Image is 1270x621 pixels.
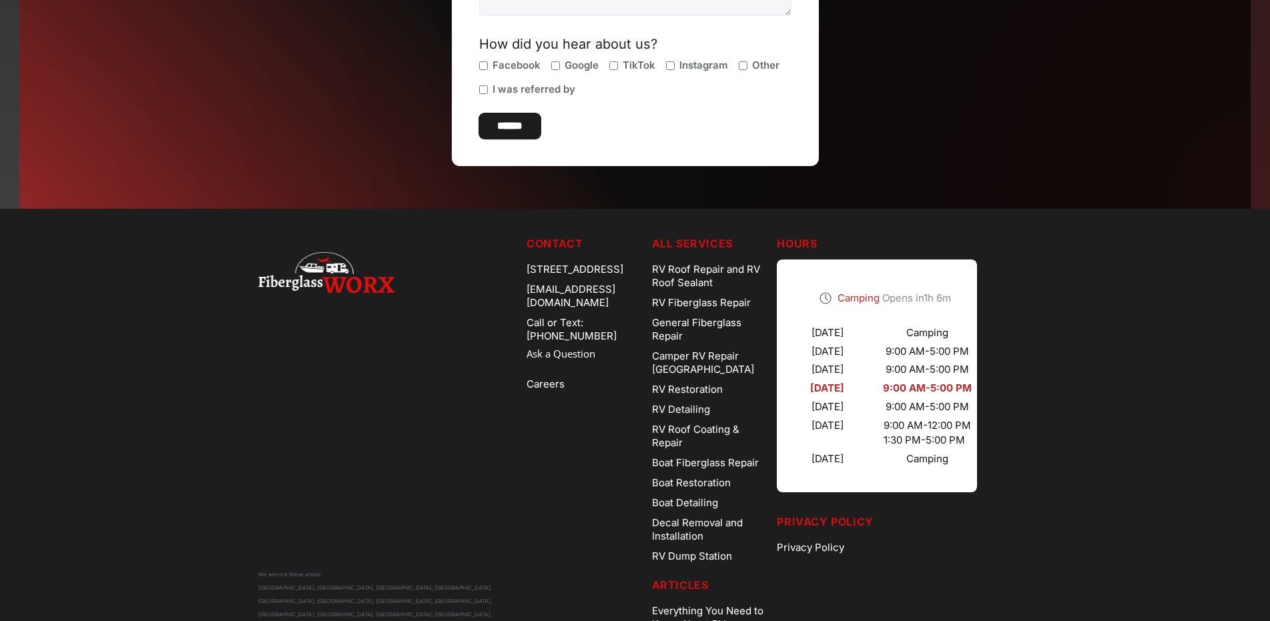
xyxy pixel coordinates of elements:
span: Other [752,59,779,72]
div: 9:00 AM - 5:00 PM [883,382,972,395]
div: [DATE] [812,326,844,340]
div: [DATE] [812,400,844,414]
div: 9:00 AM - 5:00 PM [886,400,969,414]
time: 1h 6m [924,291,951,304]
div: [DATE] [812,345,844,358]
input: I was referred by [479,85,488,94]
span: Google [565,59,599,72]
a: RV Dump Station [652,546,767,566]
div: Camping [906,326,948,340]
div: 9:00 AM - 5:00 PM [886,363,969,376]
div: Camping [906,452,948,466]
div: [DATE] [812,452,844,466]
a: Careers [527,374,641,394]
a: RV Roof Repair and RV Roof Sealant [652,259,767,293]
h5: ALL SERVICES [652,235,767,251]
input: Facebook [479,61,488,70]
input: Instagram [666,61,675,70]
a: Boat Fiberglass Repair [652,453,767,473]
div: 9:00 AM - 5:00 PM [886,345,969,358]
a: Camper RV Repair [GEOGRAPHIC_DATA] [652,346,767,380]
div: How did you hear about us? [479,37,791,51]
h5: Privacy Policy [777,514,1012,530]
a: RV Detailing [652,400,767,420]
input: Other [739,61,747,70]
span: Instagram [679,59,728,72]
div: [EMAIL_ADDRESS][DOMAIN_NAME] [527,279,641,313]
a: Decal Removal and Installation [652,513,767,546]
input: Google [551,61,560,70]
span: Opens in [882,291,951,304]
div: 1:30 PM - 5:00 PM [884,434,971,447]
a: General Fiberglass Repair [652,313,767,346]
div: [DATE] [812,363,844,376]
div: [STREET_ADDRESS] [527,259,641,279]
a: RV Fiberglass Repair [652,293,767,313]
h5: Contact [527,235,641,251]
a: RV Roof Coating & Repair [652,420,767,453]
a: Boat Restoration [652,473,767,493]
a: Ask a Question [527,346,641,362]
h5: Articles [652,577,767,593]
a: Boat Detailing [652,493,767,513]
h5: Hours [777,235,1012,251]
a: RV Restoration [652,380,767,400]
div: [DATE] [812,419,844,447]
span: Facebook [493,59,541,72]
div: [DATE] [810,382,844,395]
a: Privacy Policy [777,538,1012,558]
div: 9:00 AM - 12:00 PM [884,419,971,432]
span: Camping [838,291,880,304]
span: TikTok [623,59,655,72]
span: I was referred by [493,83,575,96]
input: TikTok [609,61,618,70]
a: Call or Text: [PHONE_NUMBER] [527,313,641,346]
